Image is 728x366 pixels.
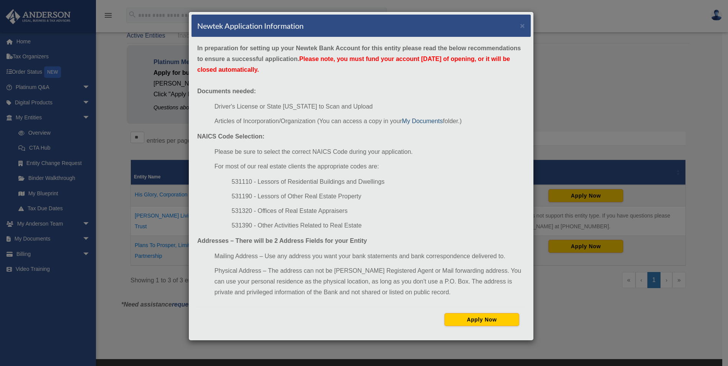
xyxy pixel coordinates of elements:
li: 531390 - Other Activities Related to Real Estate [232,220,525,231]
li: 531320 - Offices of Real Estate Appraisers [232,206,525,216]
button: Apply Now [444,313,519,326]
li: Mailing Address – Use any address you want your bank statements and bank correspondence delivered... [215,251,525,262]
li: Please be sure to select the correct NAICS Code during your application. [215,147,525,157]
li: Driver's License or State [US_STATE] to Scan and Upload [215,101,525,112]
strong: NAICS Code Selection: [197,133,264,140]
span: Please note, you must fund your account [DATE] of opening, or it will be closed automatically. [197,56,510,73]
strong: Documents needed: [197,88,256,94]
li: Articles of Incorporation/Organization (You can access a copy in your folder.) [215,116,525,127]
strong: Addresses – There will be 2 Address Fields for your Entity [197,237,367,244]
strong: In preparation for setting up your Newtek Bank Account for this entity please read the below reco... [197,45,521,73]
li: For most of our real estate clients the appropriate codes are: [215,161,525,172]
li: Physical Address – The address can not be [PERSON_NAME] Registered Agent or Mail forwarding addre... [215,265,525,298]
h4: Newtek Application Information [197,20,304,31]
li: 531110 - Lessors of Residential Buildings and Dwellings [232,176,525,187]
li: 531190 - Lessors of Other Real Estate Property [232,191,525,202]
button: × [520,21,525,30]
a: My Documents [402,118,443,124]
